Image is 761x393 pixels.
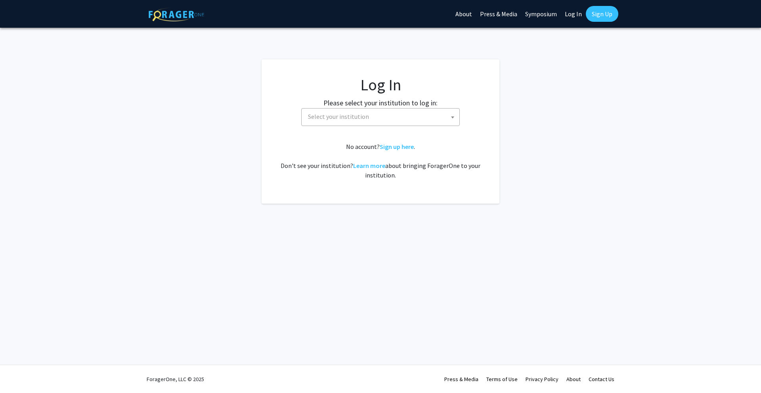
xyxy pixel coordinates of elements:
[147,365,204,393] div: ForagerOne, LLC © 2025
[277,75,484,94] h1: Log In
[444,376,478,383] a: Press & Media
[566,376,581,383] a: About
[308,113,369,120] span: Select your institution
[277,142,484,180] div: No account? . Don't see your institution? about bringing ForagerOne to your institution.
[589,376,614,383] a: Contact Us
[586,6,618,22] a: Sign Up
[380,143,414,151] a: Sign up here
[305,109,459,125] span: Select your institution
[486,376,518,383] a: Terms of Use
[323,97,438,108] label: Please select your institution to log in:
[301,108,460,126] span: Select your institution
[353,162,385,170] a: Learn more about bringing ForagerOne to your institution
[526,376,558,383] a: Privacy Policy
[149,8,204,21] img: ForagerOne Logo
